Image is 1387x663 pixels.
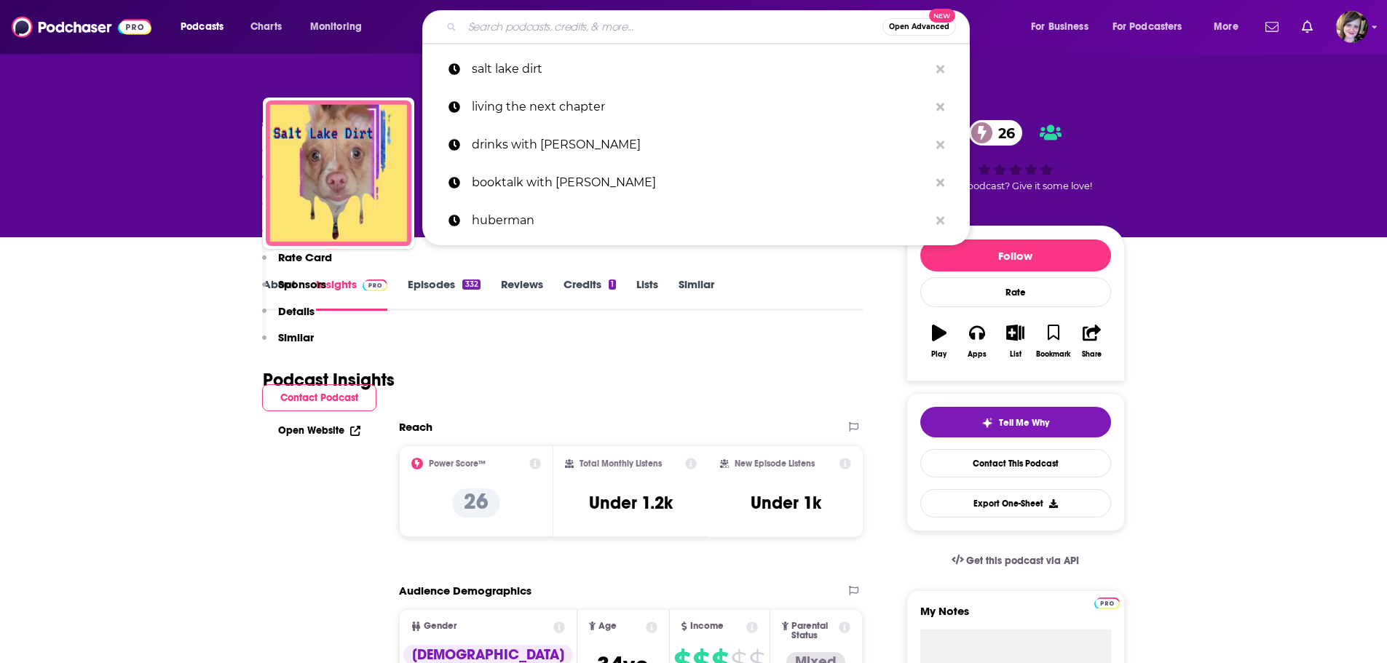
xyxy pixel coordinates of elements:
[310,17,362,37] span: Monitoring
[1296,15,1319,39] a: Show notifications dropdown
[462,15,882,39] input: Search podcasts, credits, & more...
[422,126,970,164] a: drinks with [PERSON_NAME]
[1113,17,1182,37] span: For Podcasters
[399,584,532,598] h2: Audience Demographics
[278,277,326,291] p: Sponsors
[278,424,360,437] a: Open Website
[1036,350,1070,359] div: Bookmark
[920,489,1111,517] button: Export One-Sheet
[920,604,1111,630] label: My Notes
[589,492,673,514] h3: Under 1.2k
[996,315,1034,368] button: List
[598,622,617,631] span: Age
[472,126,929,164] p: drinks with tony
[250,17,282,37] span: Charts
[1010,350,1022,359] div: List
[889,23,949,31] span: Open Advanced
[472,202,929,239] p: huberman
[262,304,315,331] button: Details
[690,622,724,631] span: Income
[609,279,616,290] div: 1
[1336,11,1368,43] button: Show profile menu
[1260,15,1284,39] a: Show notifications dropdown
[1336,11,1368,43] img: User Profile
[969,120,1022,146] a: 26
[1035,315,1072,368] button: Bookmark
[472,164,929,202] p: booktalk with diana korte
[1336,11,1368,43] span: Logged in as IAmMBlankenship
[408,277,480,311] a: Episodes332
[422,88,970,126] a: living the next chapter
[999,417,1049,429] span: Tell Me Why
[636,277,658,311] a: Lists
[1031,17,1088,37] span: For Business
[564,277,616,311] a: Credits1
[751,492,821,514] h3: Under 1k
[422,50,970,88] a: salt lake dirt
[1021,15,1107,39] button: open menu
[266,100,411,246] img: Salt Lake Dirt
[278,304,315,318] p: Details
[424,622,457,631] span: Gender
[920,239,1111,271] button: Follow
[472,50,929,88] p: salt lake dirt
[422,164,970,202] a: booktalk with [PERSON_NAME]
[262,330,314,357] button: Similar
[12,13,151,41] img: Podchaser - Follow, Share and Rate Podcasts
[278,330,314,344] p: Similar
[1072,315,1110,368] button: Share
[501,277,543,311] a: Reviews
[181,17,224,37] span: Podcasts
[300,15,381,39] button: open menu
[882,18,956,36] button: Open AdvancedNew
[422,202,970,239] a: huberman
[472,88,929,126] p: living the next chapter
[984,120,1022,146] span: 26
[462,279,480,290] div: 332
[1214,17,1238,37] span: More
[929,9,955,23] span: New
[170,15,242,39] button: open menu
[399,420,432,434] h2: Reach
[791,622,837,640] span: Parental Status
[968,350,987,359] div: Apps
[958,315,996,368] button: Apps
[931,350,947,359] div: Play
[735,458,815,469] h2: New Episode Listens
[262,277,326,304] button: Sponsors
[1204,15,1257,39] button: open menu
[920,407,1111,437] button: tell me why sparkleTell Me Why
[940,543,1091,579] a: Get this podcast via API
[580,458,662,469] h2: Total Monthly Listens
[966,555,1079,567] span: Get this podcast via API
[262,384,376,411] button: Contact Podcast
[1094,598,1120,609] img: Podchaser Pro
[920,277,1111,307] div: Rate
[920,449,1111,477] a: Contact This Podcast
[981,417,993,429] img: tell me why sparkle
[920,315,958,368] button: Play
[452,488,500,517] p: 26
[1094,595,1120,609] a: Pro website
[429,458,486,469] h2: Power Score™
[436,10,984,44] div: Search podcasts, credits, & more...
[679,277,714,311] a: Similar
[1103,15,1204,39] button: open menu
[241,15,291,39] a: Charts
[906,111,1125,201] div: 26Good podcast? Give it some love!
[1082,350,1102,359] div: Share
[939,180,1092,191] span: Good podcast? Give it some love!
